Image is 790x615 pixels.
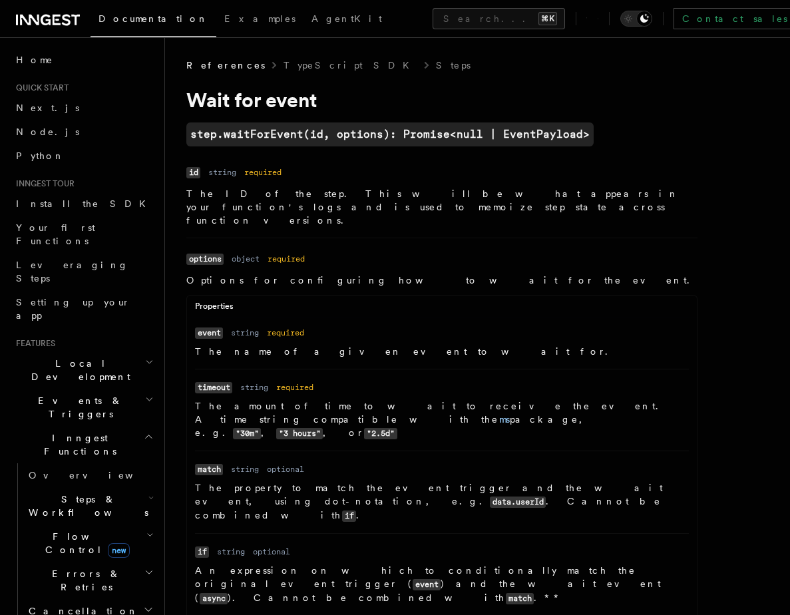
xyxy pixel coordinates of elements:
dd: optional [253,546,290,557]
code: "30m" [233,428,261,439]
code: async [200,593,228,604]
a: Install the SDK [11,192,156,216]
p: The property to match the event trigger and the wait event, using dot-notation, e.g. . Cannot be ... [195,481,689,522]
code: "2.5d" [364,428,397,439]
kbd: ⌘K [538,12,557,25]
dd: optional [267,464,304,475]
dd: required [276,382,313,393]
a: Setting up your app [11,290,156,327]
span: Local Development [11,357,145,383]
a: AgentKit [303,4,390,36]
dd: object [232,254,260,264]
dd: string [231,464,259,475]
span: Errors & Retries [23,567,144,594]
span: Install the SDK [16,198,154,209]
code: data.userId [490,497,546,508]
button: Local Development [11,351,156,389]
span: Quick start [11,83,69,93]
code: event [195,327,223,339]
button: Steps & Workflows [23,487,156,524]
div: Properties [187,301,697,317]
span: Setting up your app [16,297,130,321]
button: Errors & Retries [23,562,156,599]
a: Node.js [11,120,156,144]
p: An expression on which to conditionally match the original event trigger ( ) and the wait event (... [195,564,689,605]
a: Overview [23,463,156,487]
a: Next.js [11,96,156,120]
code: timeout [195,382,232,393]
code: options [186,254,224,265]
button: Inngest Functions [11,426,156,463]
span: AgentKit [311,13,382,24]
a: Leveraging Steps [11,253,156,290]
button: Toggle dark mode [620,11,652,27]
span: Leveraging Steps [16,260,128,284]
span: Features [11,338,55,349]
span: Flow Control [23,530,146,556]
a: Documentation [91,4,216,37]
span: Steps & Workflows [23,493,148,519]
span: Events & Triggers [11,394,145,421]
button: Search...⌘K [433,8,565,29]
p: The name of a given event to wait for. [195,345,689,358]
span: Python [16,150,65,161]
dd: string [217,546,245,557]
span: Examples [224,13,296,24]
span: Your first Functions [16,222,95,246]
span: Node.js [16,126,79,137]
span: Documentation [99,13,208,24]
dd: required [267,327,304,338]
code: if [195,546,209,558]
span: References [186,59,265,72]
h1: Wait for event [186,88,719,112]
dd: required [268,254,305,264]
a: Examples [216,4,303,36]
dd: string [240,382,268,393]
span: new [108,543,130,558]
a: Steps [436,59,471,72]
dd: string [231,327,259,338]
code: if [342,511,356,522]
p: The ID of the step. This will be what appears in your function's logs and is used to memoize step... [186,187,697,227]
span: Next.js [16,102,79,113]
button: Flow Controlnew [23,524,156,562]
button: Events & Triggers [11,389,156,426]
dd: required [244,167,282,178]
span: Inngest tour [11,178,75,189]
a: Home [11,48,156,72]
code: id [186,167,200,178]
span: Inngest Functions [11,431,144,458]
p: The amount of time to wait to receive the event. A time string compatible with the package, e.g. ... [195,399,689,440]
dd: string [208,167,236,178]
code: match [506,593,534,604]
p: Options for configuring how to wait for the event. [186,274,697,287]
a: step.waitForEvent(id, options): Promise<null | EventPayload> [186,122,594,146]
a: Python [11,144,156,168]
span: Overview [29,470,166,481]
span: Home [16,53,53,67]
a: Your first Functions [11,216,156,253]
a: TypeScript SDK [284,59,417,72]
code: event [413,579,441,590]
a: ms [499,414,510,425]
code: "3 hours" [276,428,323,439]
code: match [195,464,223,475]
